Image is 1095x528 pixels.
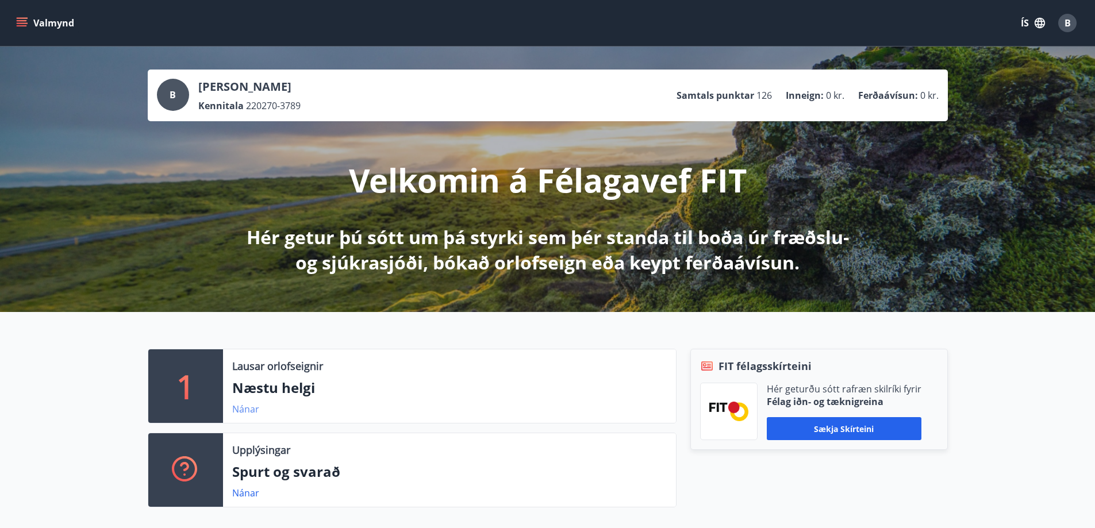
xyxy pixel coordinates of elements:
[232,442,290,457] p: Upplýsingar
[176,364,195,408] p: 1
[767,417,921,440] button: Sækja skírteini
[232,487,259,499] a: Nánar
[232,359,323,373] p: Lausar orlofseignir
[14,13,79,33] button: menu
[767,383,921,395] p: Hér geturðu sótt rafræn skilríki fyrir
[232,378,667,398] p: Næstu helgi
[920,89,939,102] span: 0 kr.
[826,89,844,102] span: 0 kr.
[232,462,667,481] p: Spurt og svarað
[246,99,301,112] span: 220270-3789
[709,402,748,421] img: FPQVkF9lTnNbbaRSFyT17YYeljoOGk5m51IhT0bO.png
[349,158,747,202] p: Velkomin á Félagavef FIT
[232,403,259,415] a: Nánar
[858,89,918,102] p: Ferðaávísun :
[677,89,754,102] p: Samtals punktar
[198,79,301,95] p: [PERSON_NAME]
[198,99,244,112] p: Kennitala
[786,89,824,102] p: Inneign :
[244,225,851,275] p: Hér getur þú sótt um þá styrki sem þér standa til boða úr fræðslu- og sjúkrasjóði, bókað orlofsei...
[756,89,772,102] span: 126
[767,395,921,408] p: Félag iðn- og tæknigreina
[1065,17,1071,29] span: B
[719,359,812,373] span: FIT félagsskírteini
[1015,13,1051,33] button: ÍS
[1054,9,1081,37] button: B
[170,88,176,101] span: B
